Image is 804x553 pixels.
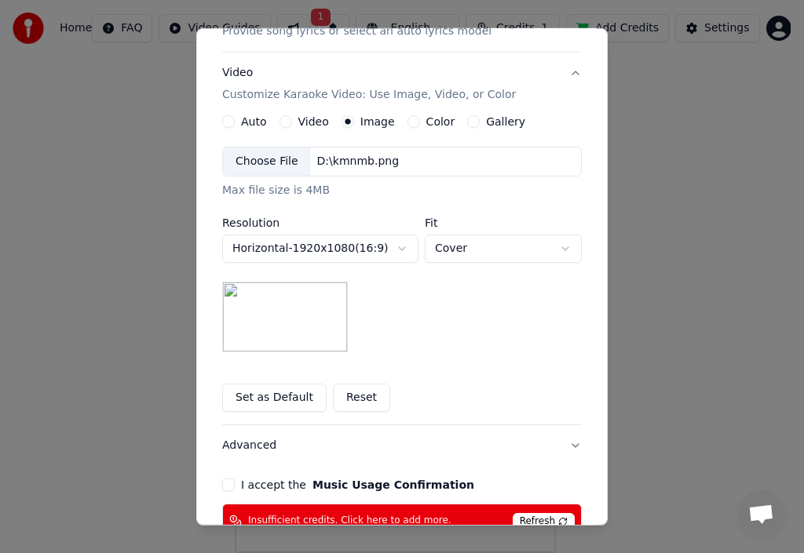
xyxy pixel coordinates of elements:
[241,479,474,490] label: I accept the
[425,217,582,228] label: Fit
[360,116,395,127] label: Image
[426,116,455,127] label: Color
[248,515,451,527] span: Insufficient credits. Click here to add more.
[298,116,329,127] label: Video
[222,217,418,228] label: Resolution
[222,425,582,466] button: Advanced
[223,147,311,176] div: Choose File
[222,65,516,103] div: Video
[241,116,267,127] label: Auto
[222,115,582,424] div: VideoCustomize Karaoke Video: Use Image, Video, or Color
[513,513,575,530] span: Refresh
[222,183,582,198] div: Max file size is 4MB
[486,116,525,127] label: Gallery
[222,53,582,115] button: VideoCustomize Karaoke Video: Use Image, Video, or Color
[222,87,516,103] p: Customize Karaoke Video: Use Image, Video, or Color
[222,384,327,412] button: Set as Default
[333,384,390,412] button: Reset
[222,24,492,39] p: Provide song lyrics or select an auto lyrics model
[311,154,405,169] div: D:\kmnmb.png
[312,479,474,490] button: I accept the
